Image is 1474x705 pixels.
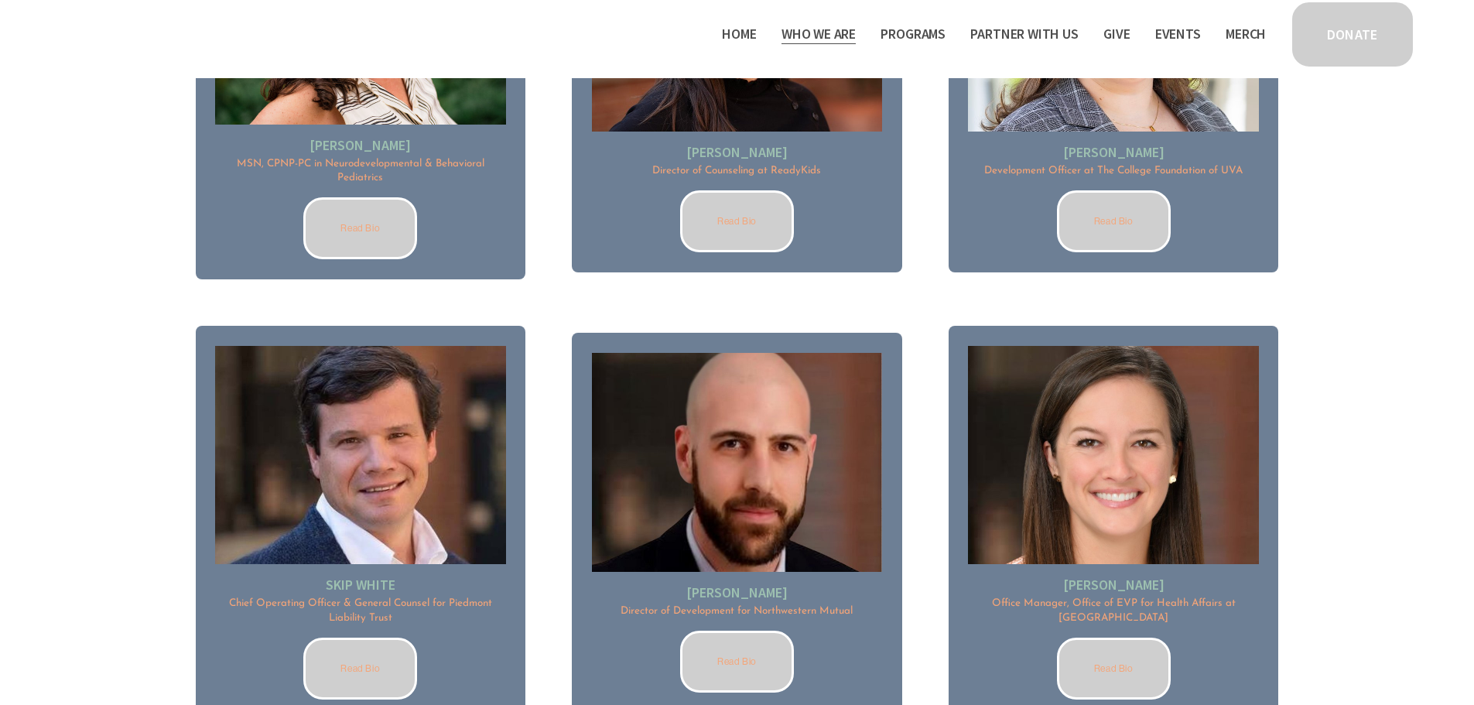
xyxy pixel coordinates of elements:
[968,576,1258,594] h2: [PERSON_NAME]
[722,22,756,46] a: Home
[680,631,794,693] a: Read Bio
[1226,22,1266,46] a: Merch
[968,143,1258,161] h2: [PERSON_NAME]
[970,23,1078,46] span: Partner With Us
[215,576,505,594] h2: Skip white
[1103,22,1130,46] a: Give
[303,638,417,700] a: Read Bio
[1155,22,1201,46] a: Events
[881,22,946,46] a: folder dropdown
[215,157,505,187] p: MSN, CPNP-PC in Neurodevelopmental & Behavioral Pediatrics
[881,23,946,46] span: Programs
[970,22,1078,46] a: folder dropdown
[592,604,882,619] p: Director of Development for Northwestern Mutual
[1057,190,1171,252] a: Read Bio
[592,143,882,161] h2: [PERSON_NAME]
[781,23,856,46] span: Who We Are
[968,597,1258,626] p: Office Manager, Office of EVP for Health Affairs at [GEOGRAPHIC_DATA]
[680,190,794,252] a: Read Bio
[592,164,882,179] p: Director of Counseling at ReadyKids
[592,584,882,601] h2: [PERSON_NAME]
[303,197,417,259] a: Read Bio
[215,136,505,154] h2: [PERSON_NAME]
[215,597,505,626] p: Chief Operating Officer & General Counsel for Piedmont Liability Trust
[968,164,1258,179] p: Development Officer at The College Foundation of UVA
[1057,638,1171,700] a: Read Bio
[781,22,856,46] a: folder dropdown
